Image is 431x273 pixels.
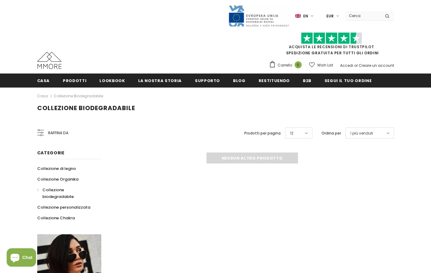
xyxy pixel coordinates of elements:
a: Accedi [340,63,353,68]
a: Javni Razpis [228,13,289,18]
a: Collezione Organika [37,174,78,185]
span: Casa [37,78,50,84]
a: Blog [233,74,246,87]
span: en [303,13,308,19]
a: Collezione biodegradabile [37,185,95,202]
span: Prodotti [63,78,86,84]
a: Segui il tuo ordine [325,74,372,87]
span: SPEDIZIONE GRATUITA PER TUTTI GLI ORDINI [269,35,394,56]
span: La nostra storia [138,78,182,84]
a: Restituendo [259,74,290,87]
span: Lookbook [99,78,125,84]
a: Casa [37,74,50,87]
a: Collezione personalizzata [37,202,90,213]
label: Prodotti per pagina [244,130,281,136]
span: Carrello [278,62,292,68]
span: supporto [195,78,220,84]
img: i-lang-1.png [295,13,301,19]
a: Carrello 0 [269,61,305,70]
span: I più venduti [350,130,373,136]
span: B2B [303,78,311,84]
span: 0 [295,61,302,68]
span: Collezione personalizzata [37,204,90,210]
span: Collezione Organika [37,176,78,182]
span: Segui il tuo ordine [325,78,372,84]
span: Restituendo [259,78,290,84]
span: Collezione biodegradabile [37,104,135,112]
a: Acquista le recensioni di TrustPilot [289,44,374,49]
label: Ordina per [321,130,341,136]
img: Javni Razpis [228,5,289,27]
a: B2B [303,74,311,87]
a: Collezione Chakra [37,213,75,223]
span: Collezione di legno [37,166,76,171]
span: Categorie [37,150,65,156]
a: Casa [37,92,48,100]
a: La nostra storia [138,74,182,87]
span: EUR [326,13,334,19]
span: Blog [233,78,246,84]
img: Fidati di Pilot Stars [301,32,362,44]
input: Search Site [345,11,380,20]
span: Wish List [317,62,333,68]
a: supporto [195,74,220,87]
a: Lookbook [99,74,125,87]
a: Collezione di legno [37,163,76,174]
span: Raffina da [48,130,68,136]
a: Wish List [309,60,333,70]
a: Creare un account [359,63,394,68]
span: Collezione Chakra [37,215,75,221]
span: Collezione biodegradabile [42,187,74,199]
a: Prodotti [63,74,86,87]
inbox-online-store-chat: Shopify online store chat [5,248,38,268]
span: or [354,63,358,68]
img: Casi MMORE [37,52,62,69]
a: Collezione biodegradabile [54,93,103,99]
span: 12 [290,130,293,136]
